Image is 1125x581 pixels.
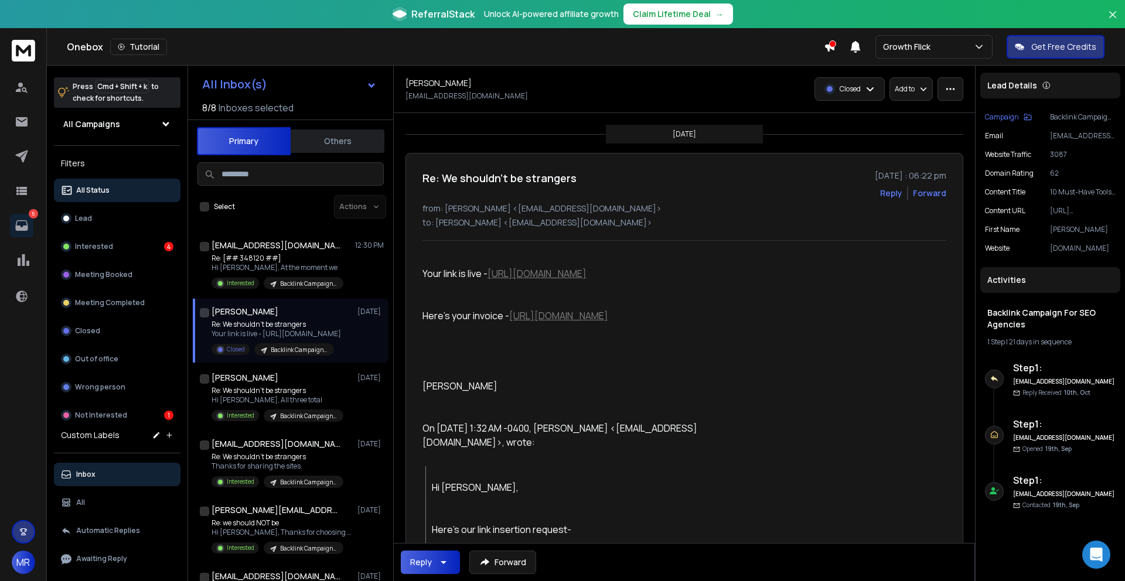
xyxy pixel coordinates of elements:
span: Cmd + Shift + k [96,80,149,93]
p: Backlink Campaign For SEO Agencies [280,412,336,421]
p: [DATE] [357,572,384,581]
p: Contacted [1022,501,1079,510]
p: Domain Rating [985,169,1034,178]
button: Close banner [1105,7,1120,35]
p: Backlink Campaign For SEO Agencies [271,346,327,354]
p: Lead Details [987,80,1037,91]
h6: [EMAIL_ADDRESS][DOMAIN_NAME] [1013,433,1116,442]
h1: All Inbox(s) [202,78,267,90]
button: Tutorial [110,39,167,55]
button: MR [12,551,35,574]
p: All [76,498,85,507]
p: [DATE] [357,307,384,316]
button: Closed [54,319,180,343]
h1: Re: We shouldn't be strangers [422,170,577,186]
button: All [54,491,180,514]
label: Select [214,202,235,211]
p: [DATE] [357,505,384,515]
h6: Step 1 : [1013,473,1116,487]
p: Automatic Replies [76,526,140,535]
p: Opened [1022,445,1072,453]
p: Hi [PERSON_NAME], At the moment we [212,263,343,272]
a: [URL][DOMAIN_NAME] [487,267,587,280]
div: | [987,337,1113,347]
p: Growth Flick [883,41,935,53]
div: Your link is live - Here’s your invoice - [422,266,765,323]
p: 12:30 PM [355,241,384,250]
p: Re: we should NOT be [212,518,352,528]
h3: Filters [54,155,180,172]
p: Awaiting Reply [76,554,127,563]
h3: Inboxes selected [219,101,294,115]
p: Interested [227,279,254,288]
span: 1 Step [987,337,1005,347]
button: Claim Lifetime Deal→ [623,4,733,25]
p: Get Free Credits [1031,41,1096,53]
p: Re: We shouldn't be strangers [212,386,343,395]
h6: [EMAIL_ADDRESS][DOMAIN_NAME] [1013,377,1116,386]
p: Content URL [985,206,1025,216]
p: [URL][DOMAIN_NAME] [1050,206,1116,216]
button: Lead [54,207,180,230]
p: Not Interested [75,411,127,420]
p: [EMAIL_ADDRESS][DOMAIN_NAME] [1050,131,1116,141]
p: Wrong person [75,382,125,392]
p: Backlink Campaign For SEO Agencies [280,544,336,553]
button: Awaiting Reply [54,547,180,570]
p: First Name [985,225,1020,234]
button: Others [291,128,384,154]
p: 62 [1050,169,1116,178]
div: Onebox [67,39,824,55]
span: 8 / 8 [202,101,216,115]
button: Reply [401,551,460,574]
span: 19th, Sep [1045,445,1072,453]
p: Hi [PERSON_NAME], All three total [212,395,343,405]
button: Primary [197,127,291,155]
p: Meeting Completed [75,298,145,307]
p: Content Title [985,187,1025,197]
p: Interested [227,544,254,552]
h6: Step 1 : [1013,417,1116,431]
p: to: [PERSON_NAME] <[EMAIL_ADDRESS][DOMAIN_NAME]> [422,217,946,228]
button: Forward [469,551,536,574]
p: [DATE] [357,373,384,382]
a: [URL][DOMAIN_NAME] [509,309,608,322]
p: website [985,244,1010,253]
button: Not Interested1 [54,404,180,427]
h1: [PERSON_NAME][EMAIL_ADDRESS][DOMAIN_NAME] [212,504,340,516]
p: Website Traffic [985,150,1031,159]
h1: [EMAIL_ADDRESS][DOMAIN_NAME] [212,438,340,450]
h1: [PERSON_NAME] [212,372,278,384]
span: 21 days in sequence [1009,337,1072,347]
p: Reply Received [1022,388,1090,397]
div: [PERSON_NAME] [422,379,765,393]
p: Re: We shouldn't be strangers [212,320,341,329]
p: [DATE] : 06:22 pm [875,170,946,182]
div: Forward [913,187,946,199]
p: [DATE] [673,129,696,139]
p: 5 [29,209,38,218]
div: 1 [164,411,173,420]
p: Re: We shouldn't be strangers [212,452,343,462]
p: Inbox [76,470,96,479]
p: Press to check for shortcuts. [73,81,159,104]
p: Interested [227,477,254,486]
div: Open Intercom Messenger [1082,541,1110,569]
p: from: [PERSON_NAME] <[EMAIL_ADDRESS][DOMAIN_NAME]> [422,203,946,214]
button: All Inbox(s) [193,73,386,96]
button: Reply [880,187,902,199]
p: Lead [75,214,92,223]
p: [DOMAIN_NAME] [1050,244,1116,253]
button: All Status [54,179,180,202]
h1: Backlink Campaign For SEO Agencies [987,307,1113,330]
button: Campaign [985,112,1032,122]
p: 10 Must-Have Tools for Serious Affiliate Marketers [1050,187,1116,197]
button: Meeting Completed [54,291,180,315]
p: [PERSON_NAME] [1050,225,1116,234]
span: 19th, Sep [1053,501,1079,509]
p: Unlock AI-powered affiliate growth [484,8,619,20]
div: Reply [410,556,432,568]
